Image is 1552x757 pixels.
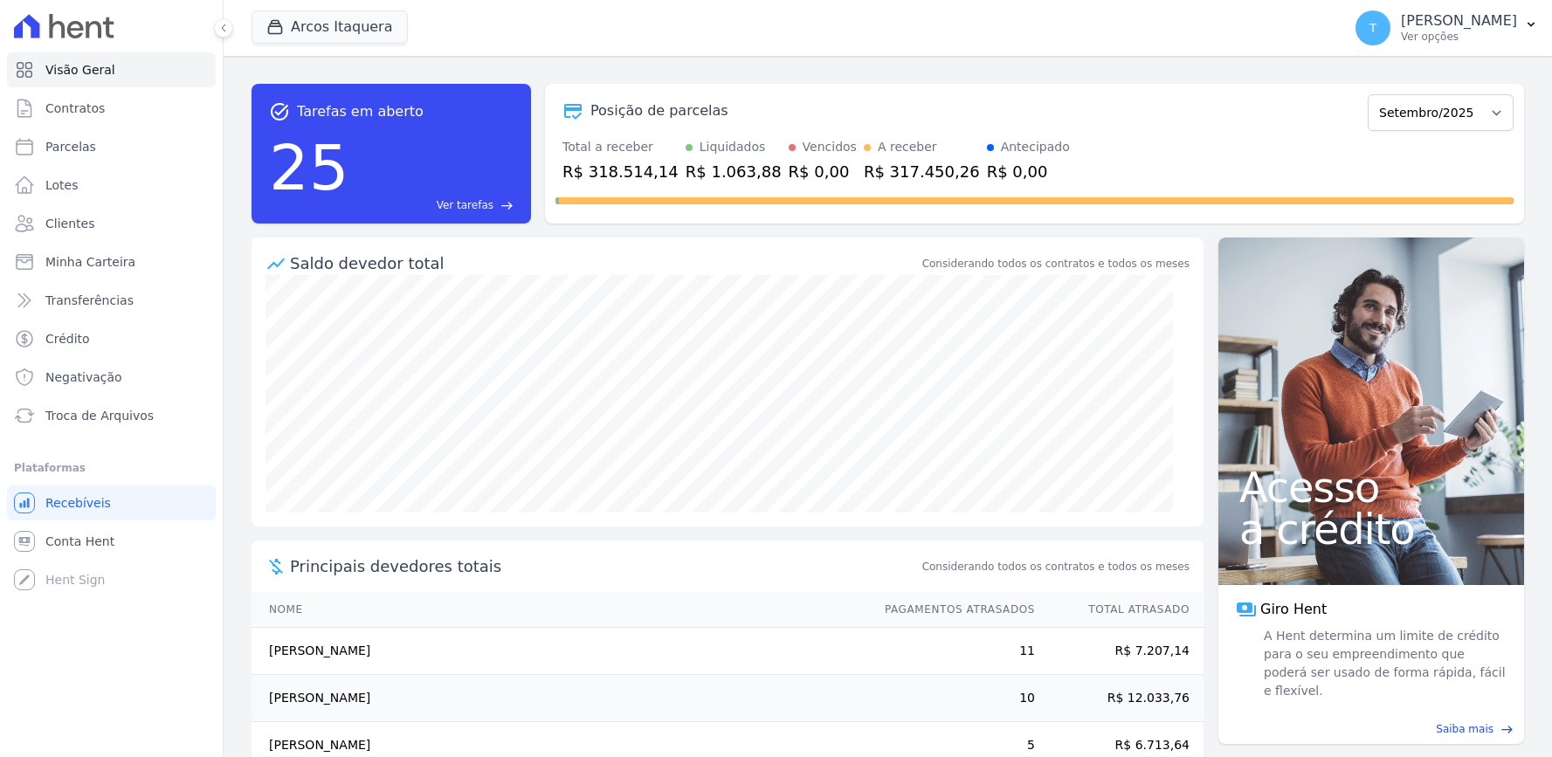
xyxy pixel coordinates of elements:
[269,122,349,213] div: 25
[45,100,105,117] span: Contratos
[1229,721,1514,737] a: Saiba mais east
[290,251,919,275] div: Saldo devedor total
[803,138,857,156] div: Vencidos
[7,91,216,126] a: Contratos
[45,253,135,271] span: Minha Carteira
[356,197,514,213] a: Ver tarefas east
[1369,22,1377,34] span: T
[45,176,79,194] span: Lotes
[868,628,1036,675] td: 11
[590,100,728,121] div: Posição de parcelas
[987,160,1070,183] div: R$ 0,00
[686,160,782,183] div: R$ 1.063,88
[1342,3,1552,52] button: T [PERSON_NAME] Ver opções
[864,160,980,183] div: R$ 317.450,26
[437,197,493,213] span: Ver tarefas
[252,675,868,722] td: [PERSON_NAME]
[7,168,216,203] a: Lotes
[297,101,424,122] span: Tarefas em aberto
[7,485,216,520] a: Recebíveis
[500,199,514,212] span: east
[700,138,766,156] div: Liquidados
[1239,508,1503,550] span: a crédito
[269,101,290,122] span: task_alt
[562,138,679,156] div: Total a receber
[45,292,134,309] span: Transferências
[45,533,114,550] span: Conta Hent
[45,407,154,424] span: Troca de Arquivos
[7,206,216,241] a: Clientes
[1401,30,1517,44] p: Ver opções
[45,138,96,155] span: Parcelas
[7,52,216,87] a: Visão Geral
[252,592,868,628] th: Nome
[1260,627,1507,700] span: A Hent determina um limite de crédito para o seu empreendimento que poderá ser usado de forma ráp...
[562,160,679,183] div: R$ 318.514,14
[45,61,115,79] span: Visão Geral
[1036,592,1204,628] th: Total Atrasado
[7,524,216,559] a: Conta Hent
[14,458,209,478] div: Plataformas
[868,592,1036,628] th: Pagamentos Atrasados
[45,494,111,512] span: Recebíveis
[878,138,937,156] div: A receber
[1036,628,1204,675] td: R$ 7.207,14
[922,559,1190,575] span: Considerando todos os contratos e todos os meses
[1036,675,1204,722] td: R$ 12.033,76
[45,368,122,386] span: Negativação
[1401,12,1517,30] p: [PERSON_NAME]
[252,10,408,44] button: Arcos Itaquera
[1239,466,1503,508] span: Acesso
[1500,723,1514,736] span: east
[7,283,216,318] a: Transferências
[252,628,868,675] td: [PERSON_NAME]
[1001,138,1070,156] div: Antecipado
[868,675,1036,722] td: 10
[45,215,94,232] span: Clientes
[7,244,216,279] a: Minha Carteira
[1436,721,1493,737] span: Saiba mais
[922,256,1190,272] div: Considerando todos os contratos e todos os meses
[7,321,216,356] a: Crédito
[7,129,216,164] a: Parcelas
[45,330,90,348] span: Crédito
[7,360,216,395] a: Negativação
[7,398,216,433] a: Troca de Arquivos
[290,554,919,578] span: Principais devedores totais
[1260,599,1327,620] span: Giro Hent
[789,160,857,183] div: R$ 0,00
